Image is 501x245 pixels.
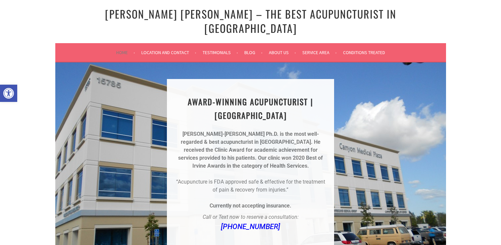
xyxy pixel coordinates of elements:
[203,48,238,56] a: Testimonials
[141,48,196,56] a: Location and Contact
[269,48,296,56] a: About Us
[244,48,263,56] a: Blog
[175,178,326,194] p: “Acupuncture is FDA approved safe & effective for the treatment of pain & recovery from injuries.”
[116,48,135,56] a: Home
[302,48,337,56] a: Service Area
[175,95,326,122] h1: AWARD-WINNING ACUPUNCTURIST | [GEOGRAPHIC_DATA]
[203,214,299,220] em: Call or Text now to reserve a consultation:
[343,48,385,56] a: Conditions Treated
[181,131,319,145] strong: [PERSON_NAME]-[PERSON_NAME] Ph.D. is the most well-regarded & best acupuncturist in [GEOGRAPHIC_D...
[210,203,291,209] strong: Currently not accepting insurance.
[105,6,396,36] a: [PERSON_NAME] [PERSON_NAME] – The Best Acupuncturist In [GEOGRAPHIC_DATA]
[221,222,280,231] a: [PHONE_NUMBER]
